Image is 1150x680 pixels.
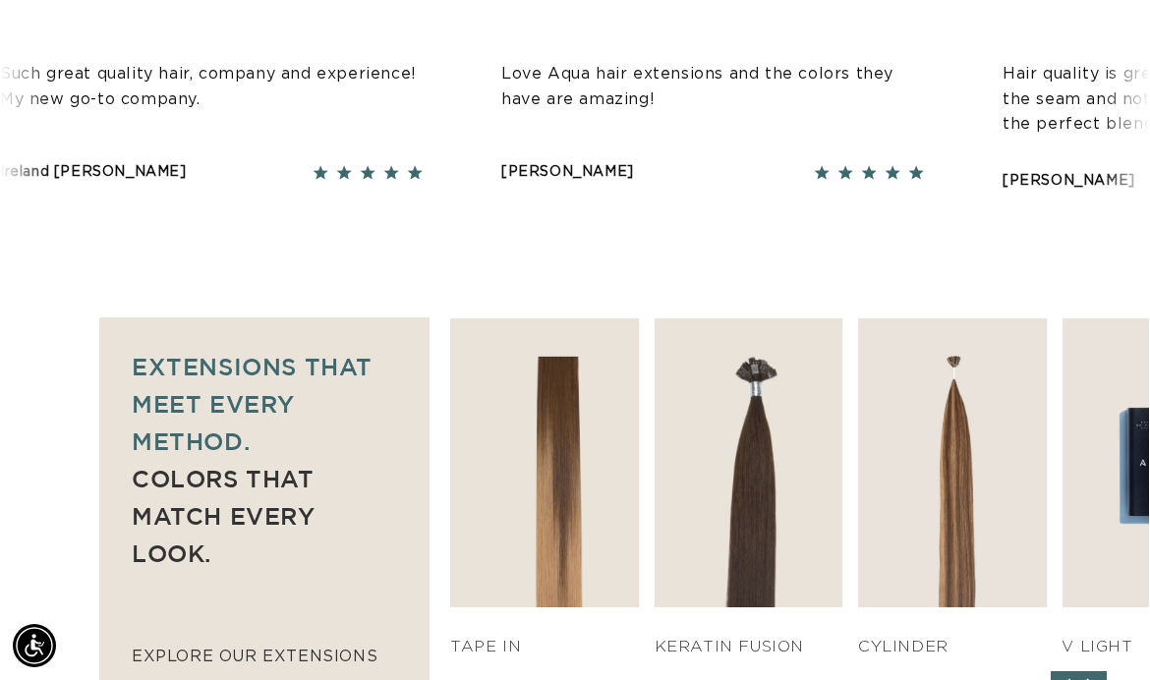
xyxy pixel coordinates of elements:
iframe: Chat Widget [1052,586,1150,680]
div: 4 / 7 [450,318,639,656]
div: 5 / 7 [655,318,843,656]
div: [PERSON_NAME] [391,160,524,185]
p: meet every method. [132,385,397,460]
div: 6 / 7 [858,318,1047,656]
h4: Cylinder [858,637,1047,657]
p: explore our extensions [132,643,397,671]
p: Colors that match every look. [132,460,397,572]
div: Accessibility Menu [13,624,56,667]
h4: TAPE IN [450,637,639,657]
p: Love Aqua hair extensions and the colors they have are amazing! [391,62,814,112]
p: Extensions that [132,348,397,385]
div: [PERSON_NAME] [892,169,1025,194]
h4: KERATIN FUSION [655,637,843,657]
